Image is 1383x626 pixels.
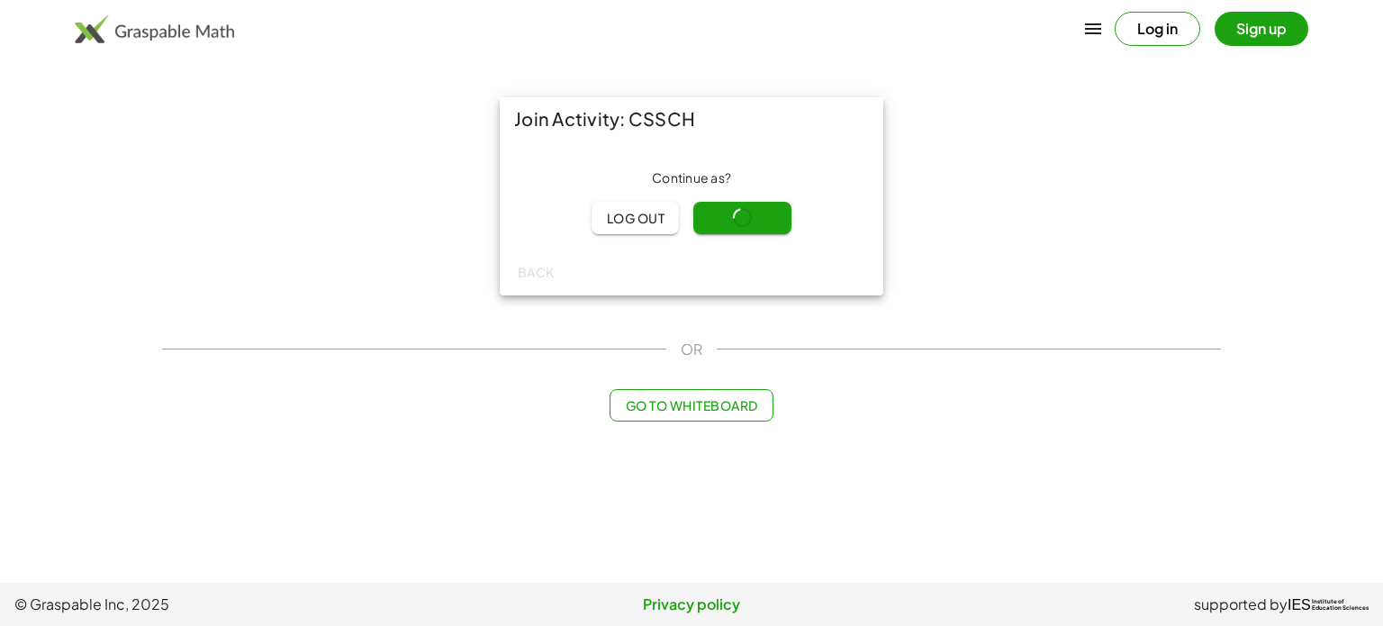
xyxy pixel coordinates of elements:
span: © Graspable Inc, 2025 [14,594,466,615]
span: OR [681,339,702,360]
span: IES [1288,596,1311,613]
span: Log out [606,210,664,226]
button: Go to Whiteboard [610,389,773,422]
button: Sign up [1215,12,1308,46]
button: Log out [592,202,679,234]
span: supported by [1194,594,1288,615]
span: Go to Whiteboard [625,397,757,413]
button: Log in [1115,12,1200,46]
a: IESInstitute ofEducation Sciences [1288,594,1369,615]
div: Join Activity: CSSCH [500,97,883,141]
a: Privacy policy [466,594,917,615]
span: Institute of Education Sciences [1312,599,1369,612]
div: Continue as ? [514,169,869,187]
